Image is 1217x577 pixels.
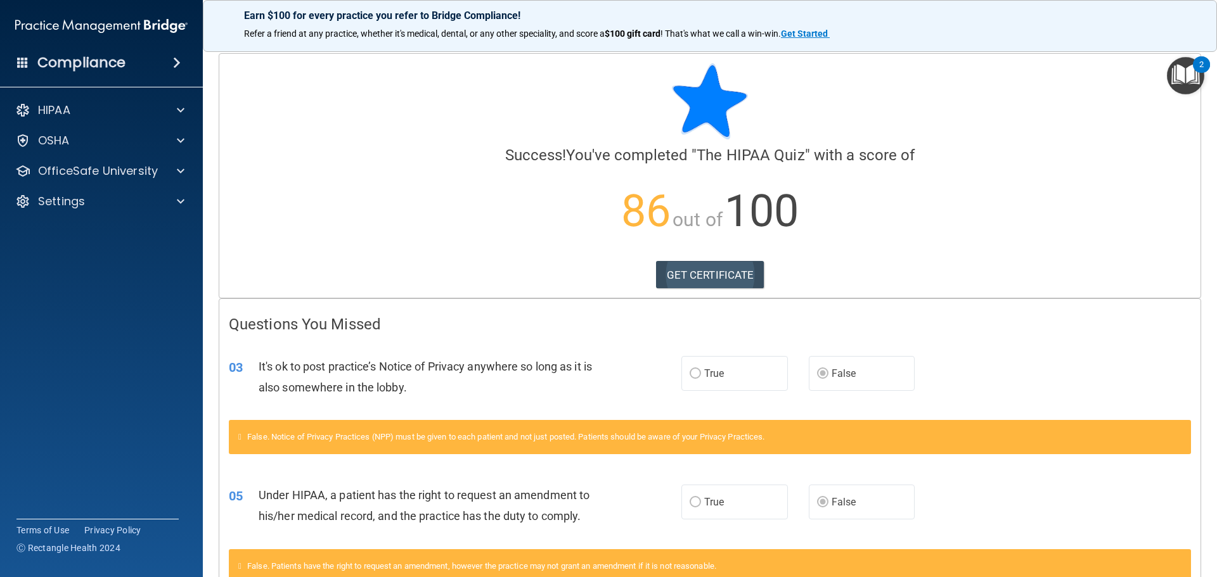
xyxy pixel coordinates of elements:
[1199,65,1204,81] div: 2
[244,10,1176,22] p: Earn $100 for every practice you refer to Bridge Compliance!
[38,103,70,118] p: HIPAA
[660,29,781,39] span: ! That's what we call a win-win.
[690,498,701,507] input: True
[781,29,828,39] strong: Get Started
[605,29,660,39] strong: $100 gift card
[15,194,184,209] a: Settings
[84,524,141,536] a: Privacy Policy
[229,316,1191,333] h4: Questions You Missed
[724,185,799,237] span: 100
[247,432,764,441] span: False. Notice of Privacy Practices (NPP) must be given to each patient and not just posted. Patie...
[697,146,804,164] span: The HIPAA Quiz
[38,133,70,148] p: OSHA
[832,367,856,379] span: False
[832,496,856,508] span: False
[15,13,188,39] img: PMB logo
[704,367,724,379] span: True
[673,208,723,231] span: out of
[1167,57,1204,94] button: Open Resource Center, 2 new notifications
[229,488,243,504] span: 05
[817,369,828,379] input: False
[621,185,671,237] span: 86
[15,103,184,118] a: HIPAA
[672,63,748,139] img: blue-star-rounded.9d042014.png
[656,261,764,289] a: GET CERTIFICATE
[229,147,1191,163] h4: You've completed " " with a score of
[817,498,828,507] input: False
[259,488,589,523] span: Under HIPAA, a patient has the right to request an amendment to his/her medical record, and the p...
[244,29,605,39] span: Refer a friend at any practice, whether it's medical, dental, or any other speciality, and score a
[505,146,567,164] span: Success!
[259,360,592,394] span: It's ok to post practice’s Notice of Privacy anywhere so long as it is also somewhere in the lobby.
[37,54,126,72] h4: Compliance
[704,496,724,508] span: True
[15,133,184,148] a: OSHA
[247,561,716,571] span: False. Patients have the right to request an amendment, however the practice may not grant an ame...
[690,369,701,379] input: True
[38,163,158,179] p: OfficeSafe University
[38,194,85,209] p: Settings
[229,360,243,375] span: 03
[16,524,69,536] a: Terms of Use
[15,163,184,179] a: OfficeSafe University
[16,542,120,554] span: Ⓒ Rectangle Health 2024
[781,29,830,39] a: Get Started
